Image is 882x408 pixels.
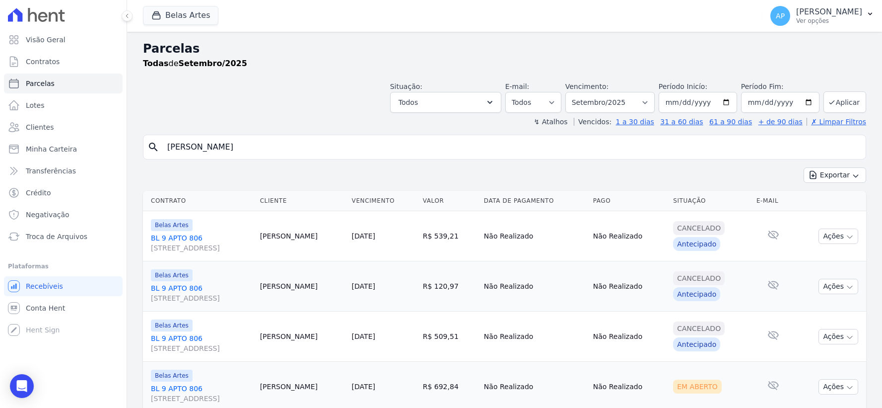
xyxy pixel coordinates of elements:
a: 31 a 60 dias [660,118,703,126]
span: Crédito [26,188,51,198]
a: [DATE] [352,383,375,391]
a: 1 a 30 dias [616,118,654,126]
span: AP [776,12,785,19]
a: BL 9 APTO 806[STREET_ADDRESS] [151,333,252,353]
button: Aplicar [823,91,866,113]
span: Belas Artes [151,320,193,331]
div: Antecipado [673,337,720,351]
button: Ações [818,229,858,244]
td: Não Realizado [589,312,670,362]
th: Contrato [143,191,256,211]
a: Recebíveis [4,276,123,296]
span: Parcelas [26,79,55,88]
a: Lotes [4,95,123,115]
p: de [143,58,247,70]
th: Valor [419,191,480,211]
label: Vencimento: [565,82,609,90]
button: Ações [818,279,858,294]
label: Período Inicío: [659,82,707,90]
button: Ações [818,379,858,395]
div: Open Intercom Messenger [10,374,34,398]
h2: Parcelas [143,40,866,58]
p: Ver opções [796,17,862,25]
span: Negativação [26,210,69,220]
span: [STREET_ADDRESS] [151,243,252,253]
div: Cancelado [673,271,725,285]
span: Visão Geral [26,35,66,45]
i: search [147,141,159,153]
a: [DATE] [352,332,375,340]
button: Belas Artes [143,6,218,25]
a: Troca de Arquivos [4,227,123,246]
a: Conta Hent [4,298,123,318]
a: 61 a 90 dias [709,118,752,126]
label: ↯ Atalhos [534,118,567,126]
div: Cancelado [673,322,725,335]
td: R$ 539,21 [419,211,480,261]
span: Todos [399,96,418,108]
span: Clientes [26,122,54,132]
td: R$ 509,51 [419,312,480,362]
th: Cliente [256,191,348,211]
td: [PERSON_NAME] [256,211,348,261]
th: Pago [589,191,670,211]
td: Não Realizado [480,211,589,261]
th: E-mail [752,191,794,211]
p: [PERSON_NAME] [796,7,862,17]
th: Situação [669,191,752,211]
span: Recebíveis [26,281,63,291]
a: [DATE] [352,232,375,240]
a: Crédito [4,183,123,203]
div: Plataformas [8,260,119,272]
div: Antecipado [673,287,720,301]
span: Belas Artes [151,370,193,382]
td: [PERSON_NAME] [256,312,348,362]
td: Não Realizado [589,261,670,312]
td: Não Realizado [480,312,589,362]
a: Negativação [4,205,123,225]
label: Período Fim: [741,82,819,92]
span: Troca de Arquivos [26,232,87,242]
td: [PERSON_NAME] [256,261,348,312]
span: [STREET_ADDRESS] [151,343,252,353]
a: Parcelas [4,74,123,93]
label: Vencidos: [574,118,611,126]
a: Visão Geral [4,30,123,50]
span: Lotes [26,100,45,110]
strong: Setembro/2025 [179,59,247,68]
input: Buscar por nome do lote ou do cliente [161,137,862,157]
span: [STREET_ADDRESS] [151,293,252,303]
span: Belas Artes [151,219,193,231]
a: BL 9 APTO 806[STREET_ADDRESS] [151,384,252,404]
a: + de 90 dias [758,118,803,126]
th: Vencimento [348,191,419,211]
div: Em Aberto [673,380,722,394]
td: Não Realizado [480,261,589,312]
span: Minha Carteira [26,144,77,154]
a: ✗ Limpar Filtros [807,118,866,126]
td: Não Realizado [589,211,670,261]
a: Minha Carteira [4,139,123,159]
label: E-mail: [505,82,530,90]
a: Clientes [4,117,123,137]
span: [STREET_ADDRESS] [151,394,252,404]
strong: Todas [143,59,169,68]
button: AP [PERSON_NAME] Ver opções [762,2,882,30]
button: Todos [390,92,501,113]
a: BL 9 APTO 806[STREET_ADDRESS] [151,283,252,303]
td: R$ 120,97 [419,261,480,312]
a: BL 9 APTO 806[STREET_ADDRESS] [151,233,252,253]
a: Transferências [4,161,123,181]
span: Transferências [26,166,76,176]
span: Contratos [26,57,60,67]
span: Conta Hent [26,303,65,313]
span: Belas Artes [151,269,193,281]
th: Data de Pagamento [480,191,589,211]
button: Exportar [804,167,866,183]
div: Cancelado [673,221,725,235]
div: Antecipado [673,237,720,251]
a: [DATE] [352,282,375,290]
button: Ações [818,329,858,344]
label: Situação: [390,82,422,90]
a: Contratos [4,52,123,72]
